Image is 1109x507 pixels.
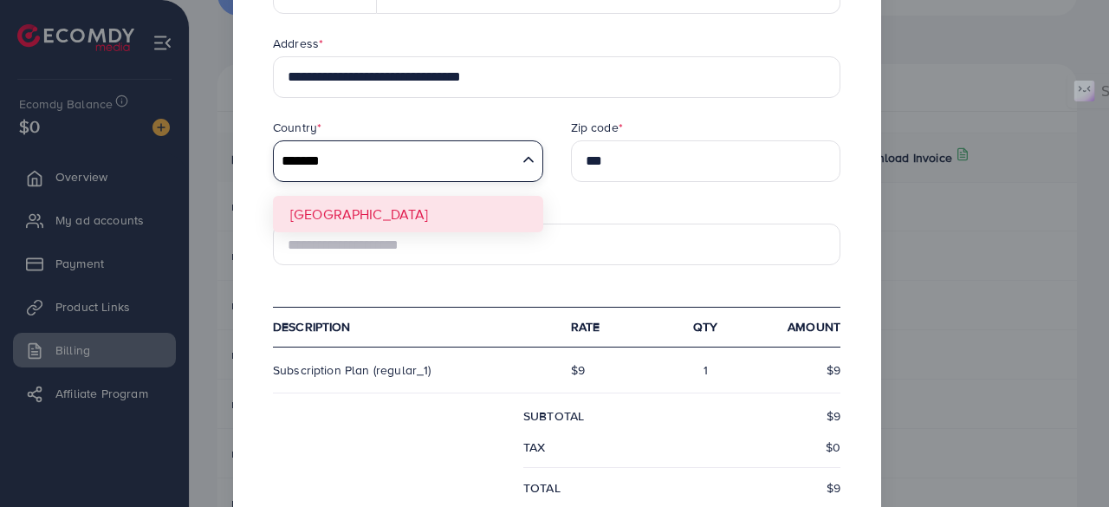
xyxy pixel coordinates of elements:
label: Country [273,119,321,136]
div: $9 [682,407,854,425]
input: Search for option [276,148,516,175]
div: $9 [756,361,855,379]
div: $9 [557,361,657,379]
div: Amount [756,318,855,335]
div: Rate [557,318,657,335]
li: [GEOGRAPHIC_DATA] [273,196,543,233]
label: Address [273,35,323,52]
div: Subscription Plan (regular_1) [259,361,557,379]
div: Total [509,479,682,497]
div: qty [656,318,756,335]
div: 1 [656,361,756,379]
iframe: Chat [1035,429,1096,494]
div: Description [259,318,557,335]
div: subtotal [509,407,682,425]
div: Tax [509,439,682,456]
div: Search for option [273,140,543,182]
div: $0 [682,439,854,456]
div: $9 [682,479,854,497]
label: Zip code [571,119,623,136]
